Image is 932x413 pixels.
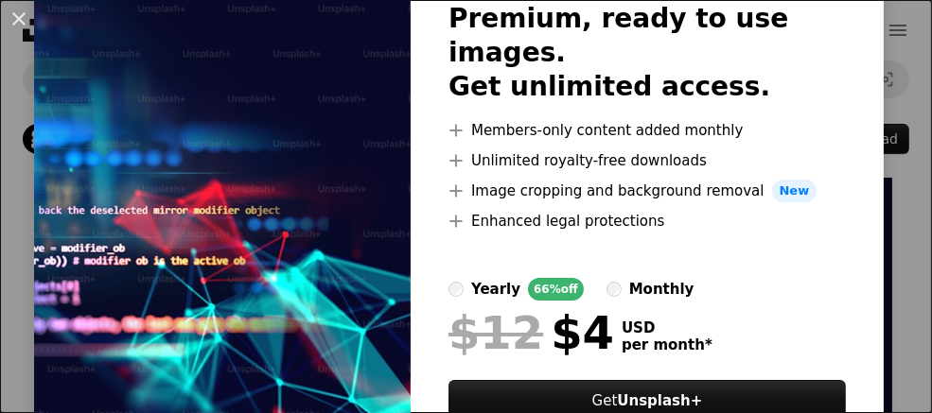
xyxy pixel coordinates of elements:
li: Members-only content added monthly [448,119,846,142]
span: $12 [448,308,543,357]
span: USD [622,319,712,336]
li: Enhanced legal protections [448,210,846,232]
li: Unlimited royalty-free downloads [448,149,846,172]
div: monthly [629,278,695,301]
span: New [772,180,818,202]
div: $4 [448,308,614,357]
input: yearly66%off [448,282,464,297]
strong: Unsplash+ [617,392,702,409]
div: 66% off [528,278,584,301]
h2: Premium, ready to use images. Get unlimited access. [448,2,846,104]
span: per month * [622,336,712,353]
li: Image cropping and background removal [448,180,846,202]
input: monthly [607,282,622,297]
div: yearly [471,278,520,301]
